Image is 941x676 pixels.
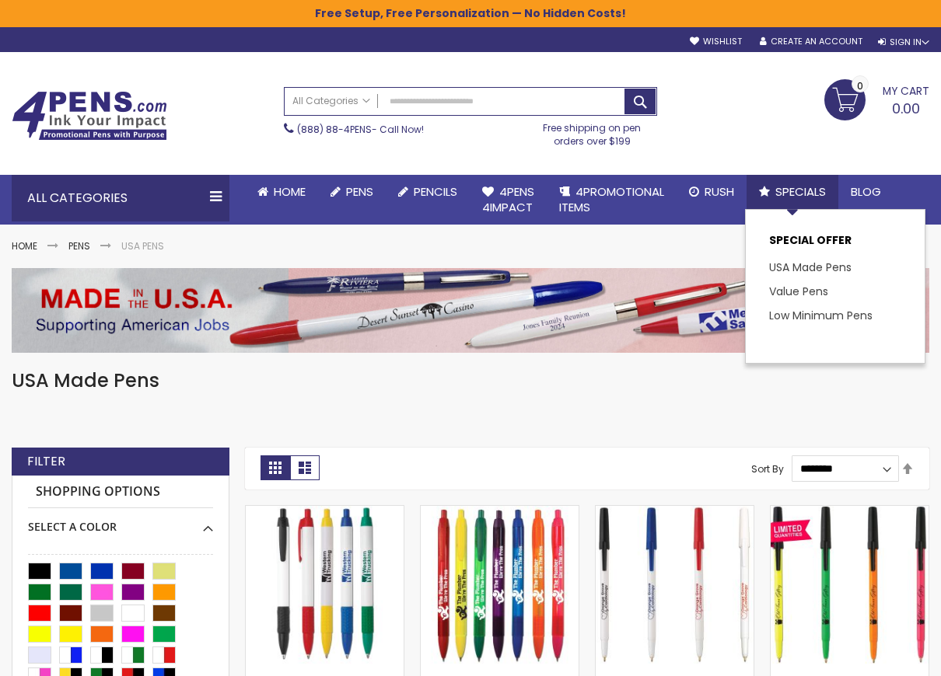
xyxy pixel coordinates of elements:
strong: Filter [27,453,65,470]
a: Promotional Twister Stick Plastic Ballpoint Pen [596,505,754,518]
span: Blog [851,183,881,200]
span: Specials [775,183,826,200]
strong: Grid [261,455,290,480]
a: Monarch-G Grip Wide Click Ballpoint Pen - White Body [246,505,404,518]
a: Rush [677,175,747,209]
div: Free shipping on pen orders over $199 [527,116,658,147]
div: All Categories [12,175,229,221]
a: Pencils [386,175,470,209]
a: 4Pens4impact [470,175,547,225]
img: Promotional Twister Stick Plastic Ballpoint Pen [596,506,754,664]
span: Pens [346,183,373,200]
a: USA Made Pens [769,260,852,275]
a: Wishlist [690,36,742,47]
span: 4PROMOTIONAL ITEMS [559,183,664,215]
a: Pens [68,239,90,253]
div: Sign In [878,37,929,48]
a: (888) 88-4PENS [297,123,372,136]
span: Home [274,183,306,200]
span: 0.00 [892,99,920,118]
strong: USA Pens [121,239,164,253]
img: Monarch-T Translucent Wide Click Ballpoint Pen [421,506,579,664]
img: 4Pens Custom Pens and Promotional Products [12,91,167,141]
a: 0.00 0 [824,79,929,118]
label: Sort By [751,462,784,475]
span: 4Pens 4impact [482,183,534,215]
a: Home [245,175,318,209]
img: Promotional Neon Twister Stick Plastic Ballpoint Pen [771,506,929,664]
span: Pencils [414,183,457,200]
a: Create an Account [760,36,862,47]
span: Rush [705,183,734,200]
a: Specials [747,175,838,209]
img: Monarch-G Grip Wide Click Ballpoint Pen - White Body [246,506,404,664]
strong: Shopping Options [28,476,213,509]
img: USA Pens [12,268,929,352]
span: 0 [857,78,863,93]
a: Pens [318,175,386,209]
a: Monarch-T Translucent Wide Click Ballpoint Pen [421,505,579,518]
a: Low Minimum Pens [769,308,873,323]
div: Select A Color [28,508,213,535]
span: - Call Now! [297,123,424,136]
a: Promotional Neon Twister Stick Plastic Ballpoint Pen [771,505,929,518]
h1: USA Made Pens [12,368,929,393]
a: Blog [838,175,894,209]
a: Value Pens [769,284,828,299]
span: All Categories [292,95,370,107]
a: Home [12,239,37,253]
a: 4PROMOTIONALITEMS [547,175,677,225]
p: SPECIAL OFFER [769,233,901,256]
a: All Categories [285,88,378,113]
